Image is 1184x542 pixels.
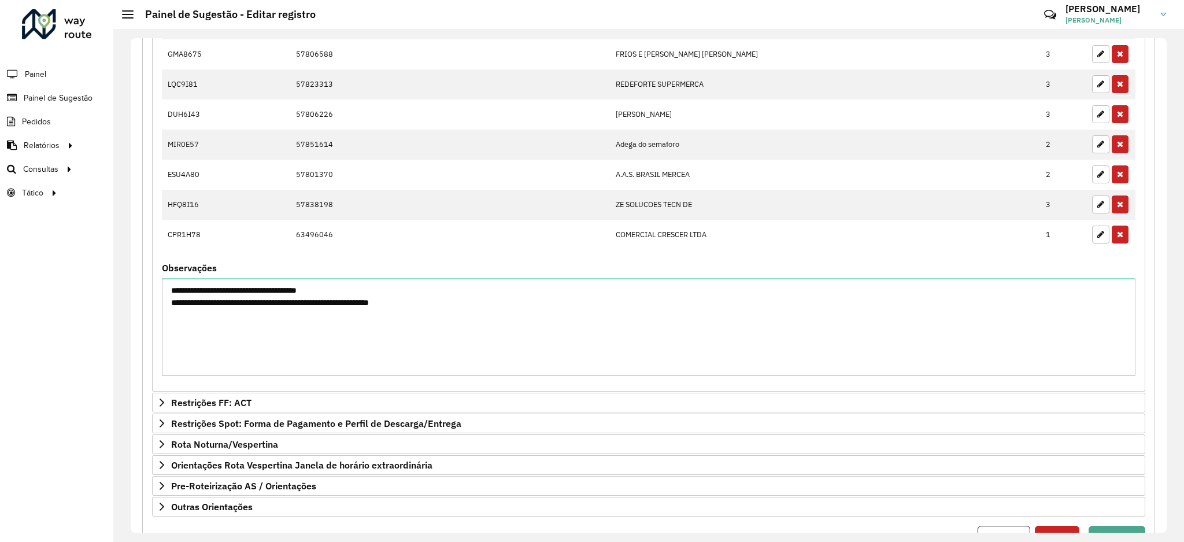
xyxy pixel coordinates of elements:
span: Orientações Rota Vespertina Janela de horário extraordinária [171,460,432,470]
td: 3 [1040,99,1086,130]
span: Restrições FF: ACT [171,398,251,407]
td: 57801370 [290,160,610,190]
a: Restrições Spot: Forma de Pagamento e Perfil de Descarga/Entrega [152,414,1145,433]
a: Orientações Rota Vespertina Janela de horário extraordinária [152,455,1145,475]
td: 3 [1040,190,1086,220]
td: 57806226 [290,99,610,130]
td: 2 [1040,130,1086,160]
td: ESU4A80 [162,160,290,190]
span: Pedidos [22,116,51,128]
span: [PERSON_NAME] [1065,15,1152,25]
a: Rota Noturna/Vespertina [152,434,1145,454]
td: ZE SOLUCOES TECN DE [609,190,1039,220]
a: Restrições FF: ACT [152,393,1145,412]
td: REDEFORTE SUPERMERCA [609,69,1039,99]
span: Tático [22,187,43,199]
td: CPR1H78 [162,220,290,250]
td: 57838198 [290,190,610,220]
h2: Painel de Sugestão - Editar registro [134,8,316,21]
span: Painel de Sugestão [24,92,92,104]
td: 3 [1040,69,1086,99]
td: DUH6I43 [162,99,290,130]
td: 57806588 [290,39,610,69]
span: Pre-Roteirização AS / Orientações [171,481,316,491]
span: Rota Noturna/Vespertina [171,440,278,449]
td: 57851614 [290,130,610,160]
a: Pre-Roteirização AS / Orientações [152,476,1145,496]
td: Adega do semaforo [609,130,1039,160]
td: COMERCIAL CRESCER LTDA [609,220,1039,250]
span: Outras Orientações [171,502,253,511]
td: LQC9I81 [162,69,290,99]
span: Restrições Spot: Forma de Pagamento e Perfil de Descarga/Entrega [171,419,461,428]
td: 57823313 [290,69,610,99]
a: Outras Orientações [152,497,1145,517]
td: GMA8675 [162,39,290,69]
td: 1 [1040,220,1086,250]
td: FRIOS E [PERSON_NAME] [PERSON_NAME] [609,39,1039,69]
td: MIR0E57 [162,130,290,160]
td: HFQ8I16 [162,190,290,220]
td: 2 [1040,160,1086,190]
span: Relatórios [24,139,60,152]
td: [PERSON_NAME] [609,99,1039,130]
label: Observações [162,261,217,275]
span: Painel [25,68,46,80]
td: A.A.S. BRASIL MERCEA [609,160,1039,190]
td: 63496046 [290,220,610,250]
span: Consultas [23,163,58,175]
td: 3 [1040,39,1086,69]
h3: [PERSON_NAME] [1065,3,1152,14]
a: Contato Rápido [1038,2,1063,27]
